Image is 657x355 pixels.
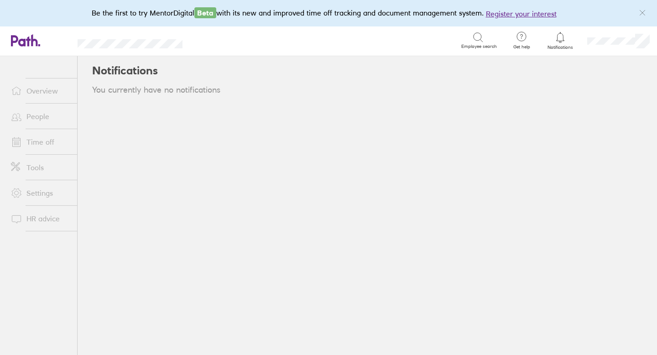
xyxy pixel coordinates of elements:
[207,36,230,44] div: Search
[4,133,77,151] a: Time off
[546,31,575,50] a: Notifications
[4,158,77,177] a: Tools
[4,209,77,228] a: HR advice
[4,107,77,125] a: People
[546,45,575,50] span: Notifications
[507,44,537,50] span: Get help
[92,56,158,85] h2: Notifications
[92,85,642,95] div: You currently have no notifications
[4,82,77,100] a: Overview
[486,8,557,19] button: Register your interest
[4,184,77,202] a: Settings
[92,7,566,19] div: Be the first to try MentorDigital with its new and improved time off tracking and document manage...
[194,7,216,18] span: Beta
[461,44,497,49] span: Employee search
